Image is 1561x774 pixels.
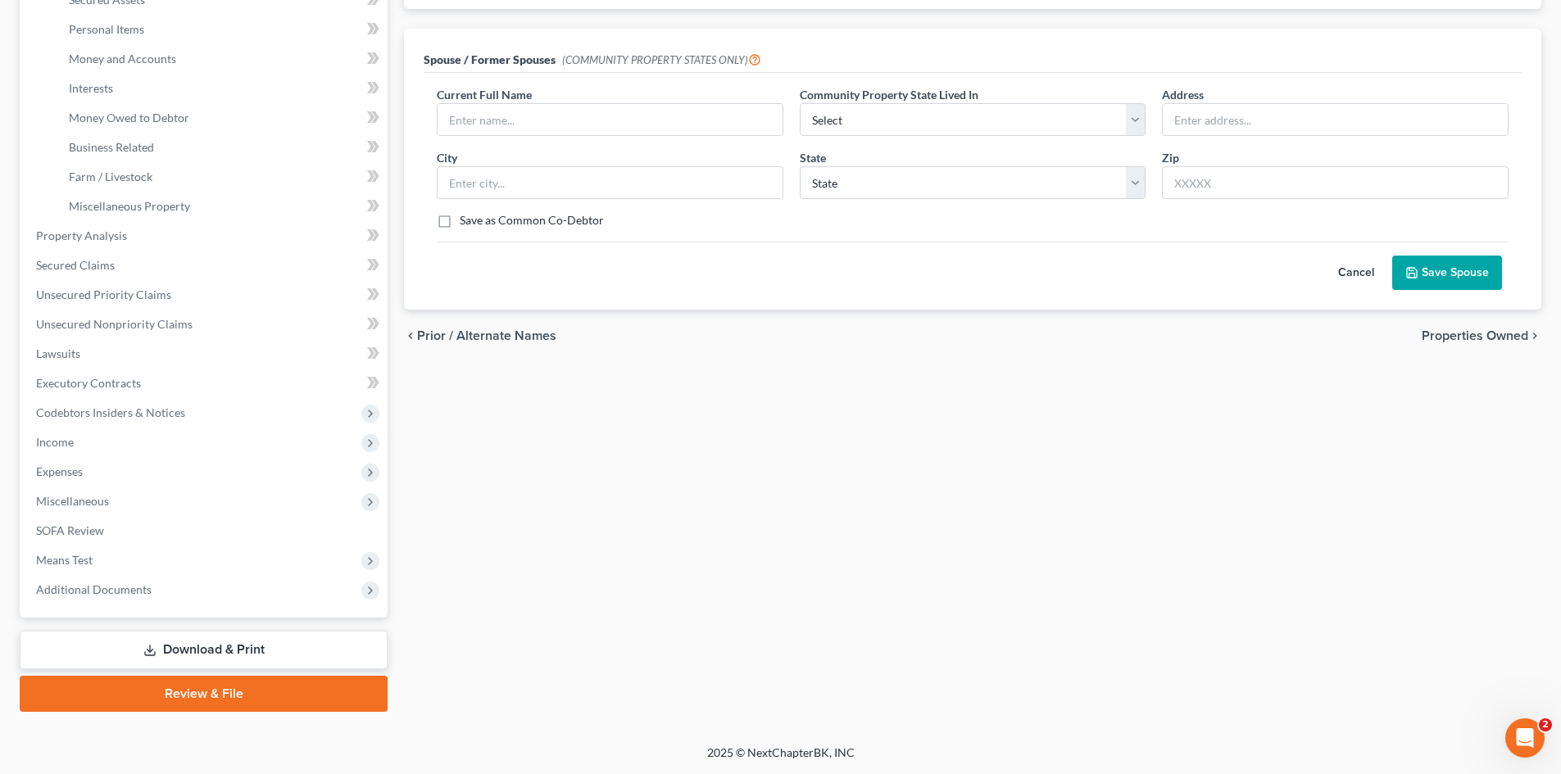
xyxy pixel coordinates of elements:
a: Executory Contracts [23,369,388,398]
span: Lawsuits [36,346,80,360]
iframe: Intercom live chat [1505,718,1545,758]
span: (COMMUNITY PROPERTY STATES ONLY) [562,53,761,66]
label: Address [1162,86,1204,103]
span: Means Test [36,553,93,567]
span: Money and Accounts [69,52,176,66]
span: Executory Contracts [36,376,141,390]
div: 2025 © NextChapterBK, INC [314,745,1248,774]
span: Personal Items [69,22,144,36]
label: City [437,149,457,166]
a: Personal Items [56,15,388,44]
a: Farm / Livestock [56,162,388,192]
a: Money and Accounts [56,44,388,74]
span: Additional Documents [36,582,152,596]
a: Lawsuits [23,339,388,369]
span: Unsecured Priority Claims [36,287,171,301]
span: Prior / Alternate Names [417,329,556,342]
span: Codebtors Insiders & Notices [36,405,185,419]
a: Download & Print [20,631,388,669]
i: chevron_right [1528,329,1541,342]
a: Unsecured Nonpriority Claims [23,310,388,339]
a: Property Analysis [23,221,388,251]
label: State [800,149,826,166]
span: Money Owed to Debtor [69,111,189,124]
a: Miscellaneous Property [56,192,388,221]
span: 2 [1539,718,1552,731]
span: Community Property State Lived In [800,88,978,102]
span: Business Related [69,140,154,154]
span: SOFA Review [36,523,104,537]
label: Zip [1162,149,1179,166]
span: Income [36,435,74,449]
a: Business Related [56,133,388,162]
label: Save as Common Co-Debtor [460,212,604,229]
input: Enter city... [438,167,783,198]
a: Interests [56,74,388,103]
span: Secured Claims [36,258,115,272]
span: Current Full Name [437,88,532,102]
span: Unsecured Nonpriority Claims [36,317,193,331]
span: Properties Owned [1422,329,1528,342]
input: Enter name... [438,104,783,135]
span: Miscellaneous Property [69,199,190,213]
span: Farm / Livestock [69,170,152,183]
button: chevron_left Prior / Alternate Names [404,329,556,342]
i: chevron_left [404,329,417,342]
a: Money Owed to Debtor [56,103,388,133]
input: XXXXX [1162,166,1509,199]
button: Cancel [1320,256,1392,289]
button: Properties Owned chevron_right [1422,329,1541,342]
span: Expenses [36,464,83,478]
a: SOFA Review [23,516,388,545]
a: Secured Claims [23,251,388,280]
input: Enter address... [1163,104,1508,135]
span: Interests [69,81,113,95]
button: Save Spouse [1392,256,1502,290]
a: Unsecured Priority Claims [23,280,388,310]
span: Spouse / Former Spouses [424,52,556,66]
span: Property Analysis [36,229,127,242]
span: Miscellaneous [36,494,109,508]
a: Review & File [20,676,388,712]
